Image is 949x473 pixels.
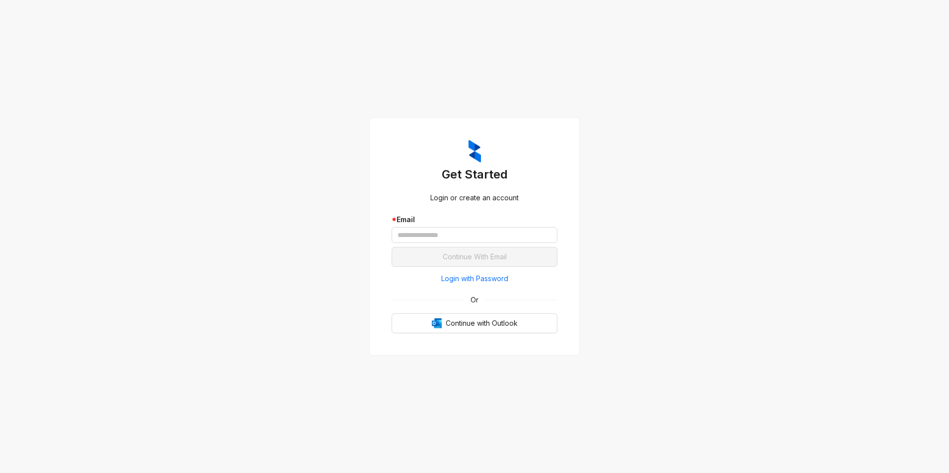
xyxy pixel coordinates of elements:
[469,140,481,163] img: ZumaIcon
[464,295,485,305] span: Or
[392,192,557,203] div: Login or create an account
[392,271,557,287] button: Login with Password
[392,214,557,225] div: Email
[446,318,518,329] span: Continue with Outlook
[392,313,557,333] button: OutlookContinue with Outlook
[441,273,508,284] span: Login with Password
[392,167,557,182] h3: Get Started
[392,247,557,267] button: Continue With Email
[432,318,442,328] img: Outlook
